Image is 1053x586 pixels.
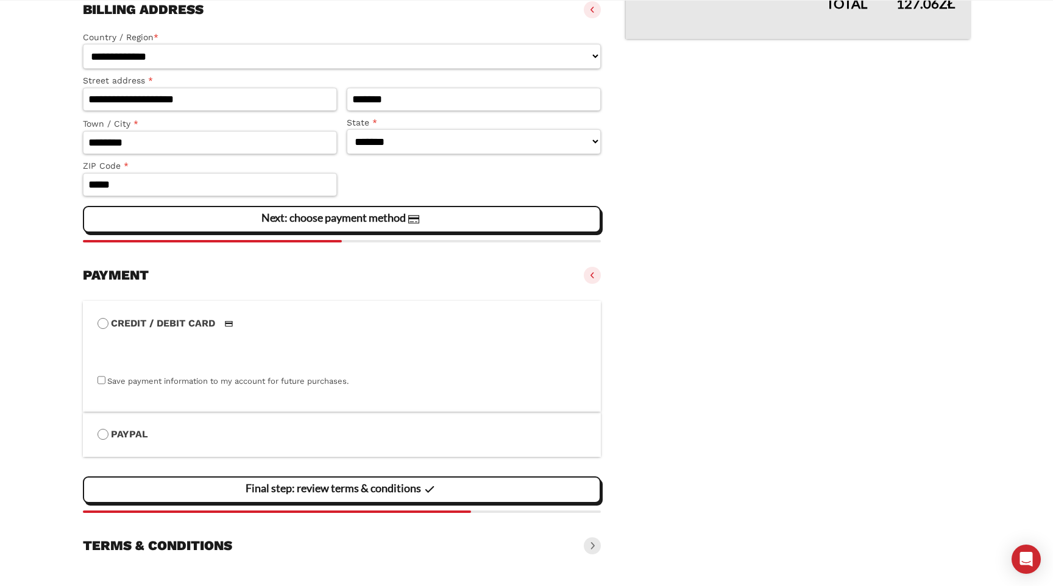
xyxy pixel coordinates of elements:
[97,318,108,329] input: Credit / Debit CardCredit / Debit Card
[1012,545,1041,574] div: Open Intercom Messenger
[83,267,149,284] h3: Payment
[347,116,601,130] label: State
[83,1,204,18] h3: Billing address
[95,329,584,374] iframe: Secure payment input frame
[83,476,601,503] vaadin-button: Final step: review terms & conditions
[83,74,337,88] label: Street address
[83,117,337,131] label: Town / City
[97,426,586,442] label: PayPal
[83,159,337,173] label: ZIP Code
[107,376,349,386] label: Save payment information to my account for future purchases.
[97,316,586,331] label: Credit / Debit Card
[83,206,601,233] vaadin-button: Next: choose payment method
[97,429,108,440] input: PayPal
[218,316,240,331] img: Credit / Debit Card
[83,30,601,44] label: Country / Region
[83,537,232,554] h3: Terms & conditions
